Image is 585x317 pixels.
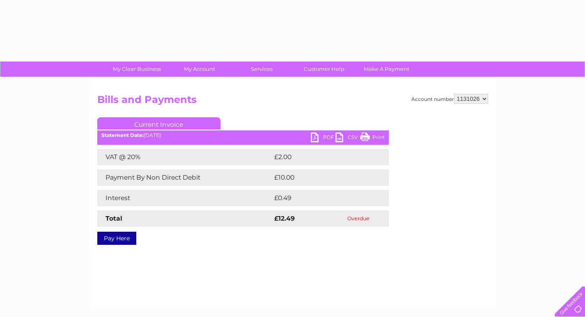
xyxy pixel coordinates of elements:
[97,94,488,109] h2: Bills and Payments
[311,132,335,144] a: PDF
[101,132,144,138] b: Statement Date:
[165,62,233,77] a: My Account
[411,94,488,104] div: Account number
[290,62,358,77] a: Customer Help
[353,62,420,77] a: Make A Payment
[328,210,389,227] td: Overdue
[106,214,122,222] strong: Total
[272,169,372,186] td: £10.00
[274,214,295,222] strong: £12.49
[97,169,272,186] td: Payment By Non Direct Debit
[360,132,385,144] a: Print
[97,117,220,130] a: Current Invoice
[335,132,360,144] a: CSV
[97,190,272,206] td: Interest
[97,132,389,138] div: [DATE]
[272,149,370,165] td: £2.00
[97,232,136,245] a: Pay Here
[228,62,296,77] a: Services
[103,62,171,77] a: My Clear Business
[272,190,370,206] td: £0.49
[97,149,272,165] td: VAT @ 20%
